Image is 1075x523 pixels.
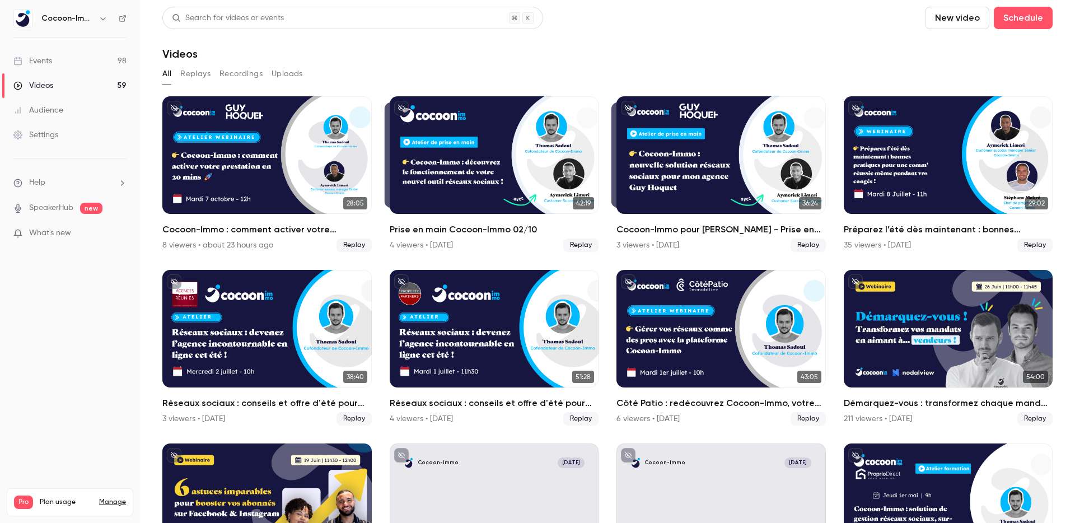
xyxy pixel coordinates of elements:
[563,239,599,252] span: Replay
[799,197,821,209] span: 36:24
[167,448,181,463] button: unpublished
[404,457,414,468] img: Test
[630,457,641,468] img: test
[926,7,989,29] button: New video
[848,448,863,463] button: unpublished
[572,371,594,383] span: 51:28
[621,274,635,289] button: unpublished
[162,7,1053,516] section: Videos
[1023,371,1048,383] span: 54:00
[844,270,1053,426] a: 54:00Démarquez-vous : transformez chaque mandat en aimant à… vendeurs ! | Cocoon-Immo x Nodalview...
[167,274,181,289] button: unpublished
[390,413,453,424] div: 4 viewers • [DATE]
[1017,412,1053,426] span: Replay
[40,498,92,507] span: Plan usage
[784,457,811,468] span: [DATE]
[167,101,181,115] button: unpublished
[13,105,63,116] div: Audience
[644,459,685,466] p: Cocoon-Immo
[336,412,372,426] span: Replay
[616,396,826,410] h2: Côté Patio : redécouvrez Cocoon-Immo, votre outil réseaux sociaux
[390,96,599,252] li: Prise en main Cocoon-Immo 02/10
[13,129,58,141] div: Settings
[13,80,53,91] div: Videos
[844,270,1053,426] li: Démarquez-vous : transformez chaque mandat en aimant à… vendeurs ! | Cocoon-Immo x Nodalview
[848,274,863,289] button: unpublished
[616,96,826,252] a: 36:2436:24Cocoon-Immo pour [PERSON_NAME] - Prise en main3 viewers • [DATE]Replay
[162,270,372,426] a: 38:40Réseaux sociaux : conseils et offre d'été pour être l'agence incontournable en ligne cet été...
[13,177,127,189] li: help-dropdown-opener
[844,396,1053,410] h2: Démarquez-vous : transformez chaque mandat en aimant à… vendeurs ! | Cocoon-Immo x Nodalview
[791,239,826,252] span: Replay
[573,197,594,209] span: 42:19
[162,240,273,251] div: 8 viewers • about 23 hours ago
[29,202,73,214] a: SpeakerHub
[272,65,303,83] button: Uploads
[1025,197,1048,209] span: 29:02
[844,240,911,251] div: 35 viewers • [DATE]
[162,47,198,60] h1: Videos
[390,396,599,410] h2: Réseaux sociaux : conseils et offre d'été pour être l'agence incontournable en ligne cet été !
[844,223,1053,236] h2: Préparez l’été dès maintenant : bonnes pratiques pour une comm’ réussie même pendant vos congés
[162,396,372,410] h2: Réseaux sociaux : conseils et offre d'été pour être l'agence incontournable en ligne cet été !
[336,239,372,252] span: Replay
[162,96,372,252] a: 28:05Cocoon-Immo : comment activer votre prestation en 20 mins pour des réseaux sociaux au top 🚀8...
[994,7,1053,29] button: Schedule
[180,65,211,83] button: Replays
[394,448,409,463] button: unpublished
[162,413,225,424] div: 3 viewers • [DATE]
[390,270,599,426] a: 51:28Réseaux sociaux : conseils et offre d'été pour être l'agence incontournable en ligne cet été...
[13,55,52,67] div: Events
[162,96,372,252] li: Cocoon-Immo : comment activer votre prestation en 20 mins pour des réseaux sociaux au top 🚀
[616,240,679,251] div: 3 viewers • [DATE]
[162,65,171,83] button: All
[621,448,635,463] button: unpublished
[162,270,372,426] li: Réseaux sociaux : conseils et offre d'été pour être l'agence incontournable en ligne cet été !
[343,197,367,209] span: 28:05
[99,498,126,507] a: Manage
[41,13,94,24] h6: Cocoon-Immo
[113,228,127,239] iframe: Noticeable Trigger
[343,371,367,383] span: 38:40
[29,177,45,189] span: Help
[390,223,599,236] h2: Prise en main Cocoon-Immo 02/10
[797,371,821,383] span: 43:05
[616,96,826,252] li: Cocoon-Immo pour Guy Hoquet - Prise en main
[14,10,32,27] img: Cocoon-Immo
[14,496,33,509] span: Pro
[616,270,826,426] li: Côté Patio : redécouvrez Cocoon-Immo, votre outil réseaux sociaux
[563,412,599,426] span: Replay
[1017,239,1053,252] span: Replay
[844,96,1053,252] li: Préparez l’été dès maintenant : bonnes pratiques pour une comm’ réussie même pendant vos congés
[390,240,453,251] div: 4 viewers • [DATE]
[390,270,599,426] li: Réseaux sociaux : conseils et offre d'été pour être l'agence incontournable en ligne cet été !
[162,223,372,236] h2: Cocoon-Immo : comment activer votre prestation en 20 mins pour des réseaux sociaux au top 🚀
[172,12,284,24] div: Search for videos or events
[29,227,71,239] span: What's new
[418,459,459,466] p: Cocoon-Immo
[558,457,585,468] span: [DATE]
[616,223,826,236] h2: Cocoon-Immo pour [PERSON_NAME] - Prise en main
[616,270,826,426] a: 43:05Côté Patio : redécouvrez Cocoon-Immo, votre outil réseaux sociaux6 viewers • [DATE]Replay
[390,96,599,252] a: 42:1942:19Prise en main Cocoon-Immo 02/104 viewers • [DATE]Replay
[394,101,409,115] button: unpublished
[616,413,680,424] div: 6 viewers • [DATE]
[219,65,263,83] button: Recordings
[844,96,1053,252] a: 29:02Préparez l’été dès maintenant : bonnes pratiques pour une comm’ réussie même pendant vos con...
[621,101,635,115] button: unpublished
[791,412,826,426] span: Replay
[394,274,409,289] button: unpublished
[848,101,863,115] button: unpublished
[844,413,912,424] div: 211 viewers • [DATE]
[80,203,102,214] span: new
